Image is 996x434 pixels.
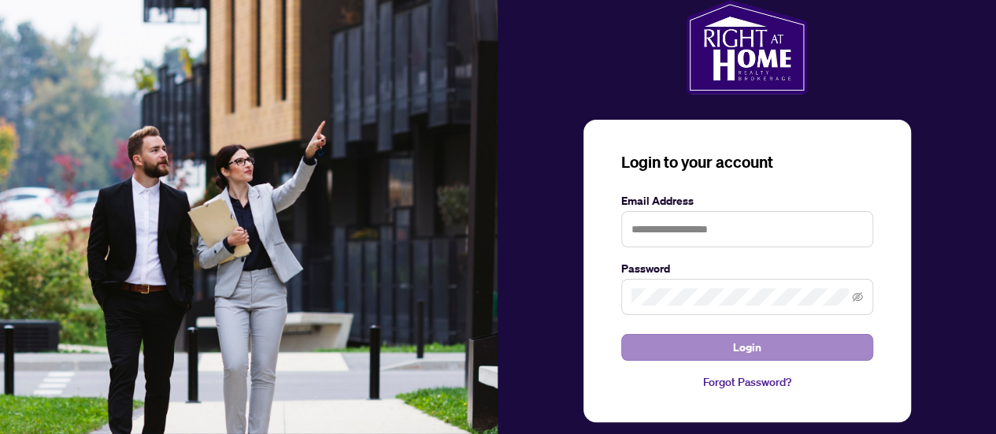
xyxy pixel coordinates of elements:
[621,151,873,173] h3: Login to your account
[621,260,873,277] label: Password
[733,335,761,360] span: Login
[621,334,873,361] button: Login
[852,291,863,302] span: eye-invisible
[621,373,873,391] a: Forgot Password?
[621,192,873,210] label: Email Address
